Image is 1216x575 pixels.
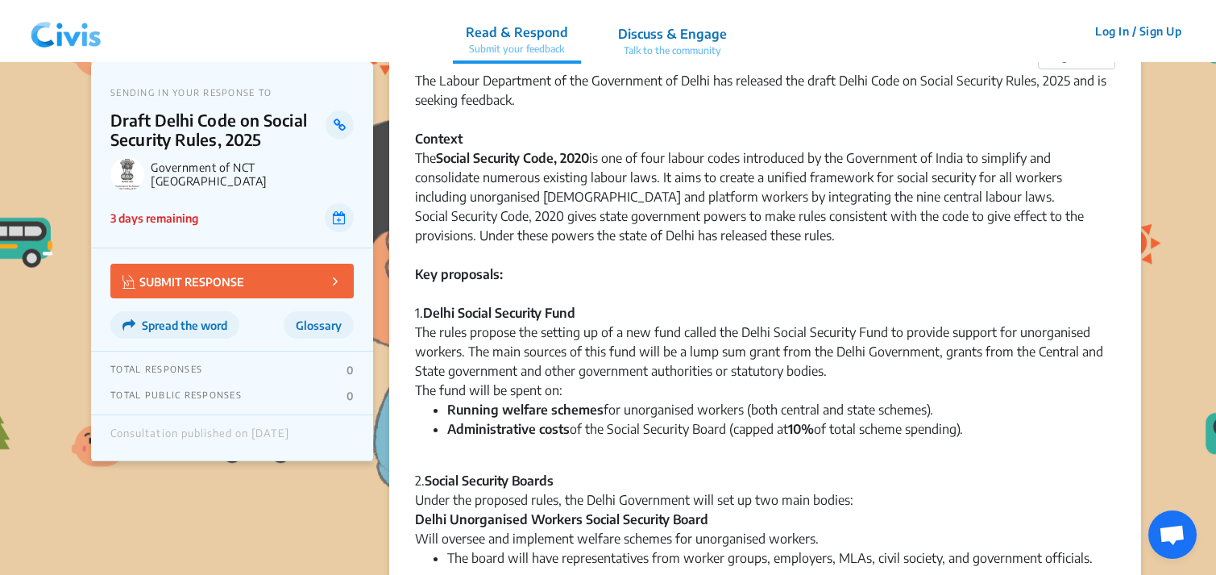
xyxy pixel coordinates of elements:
img: navlogo.png [24,7,108,56]
strong: Context [415,131,463,147]
p: Talk to the community [618,44,727,58]
div: Under the proposed rules, the Delhi Government will set up two main bodies: [415,490,1115,529]
div: Will oversee and implement welfare schemes for unorganised workers. [415,529,1115,548]
img: Vector.jpg [122,275,135,289]
div: The fund will be spent on: [415,381,1115,400]
div: 1. [415,265,1115,323]
p: Government of NCT [GEOGRAPHIC_DATA] [151,160,354,188]
p: Discuss & Engage [618,24,727,44]
span: Spread the word [142,319,227,332]
strong: Delhi Social Security Fund [423,305,575,321]
p: Submit your feedback [466,42,568,56]
img: Government of NCT Delhi logo [110,157,144,191]
strong: Key proposals: [415,266,503,302]
div: The Labour Department of the Government of Delhi has released the draft Delhi Code on Social Secu... [415,71,1115,110]
strong: 10% [788,421,814,437]
span: Glossary [296,319,342,332]
button: Glossary [284,311,354,339]
strong: Administrative costs [447,421,570,437]
strong: Social Security Code, 2020 [436,150,589,166]
div: Open chat [1148,510,1197,559]
div: The is one of four labour codes introduced by the Government of India to simplify and consolidate... [415,148,1115,206]
li: The board will have representatives from worker groups, employers, MLAs, civil society, and gover... [447,548,1115,568]
p: TOTAL RESPONSES [110,364,202,377]
p: Read & Respond [466,23,568,42]
li: for unorganised workers (both central and state schemes). [447,400,1115,419]
p: 0 [347,390,354,402]
strong: Social Security Boards [425,473,554,489]
strong: Running welfare schemes [447,402,604,418]
p: SENDING IN YOUR RESPONSE TO [110,87,354,98]
p: 0 [347,364,354,377]
div: Consultation published on [DATE] [110,427,289,448]
strong: Delhi Unorganised Workers Social Security Board [415,511,708,527]
p: 3 days remaining [110,210,198,227]
button: Log In / Sign Up [1085,19,1192,44]
li: of the Social Security Board (capped at of total scheme spending). [447,419,1115,458]
p: Draft Delhi Code on Social Security Rules, 2025 [110,110,326,149]
div: 2. [415,471,1115,490]
button: SUBMIT RESPONSE [110,264,354,298]
p: SUBMIT RESPONSE [122,272,244,290]
div: The rules propose the setting up of a new fund called the Delhi Social Security Fund to provide s... [415,323,1115,381]
button: Spread the word [110,311,239,339]
div: Social Security Code, 2020 gives state government powers to make rules consistent with the code t... [415,206,1115,245]
p: TOTAL PUBLIC RESPONSES [110,390,242,402]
